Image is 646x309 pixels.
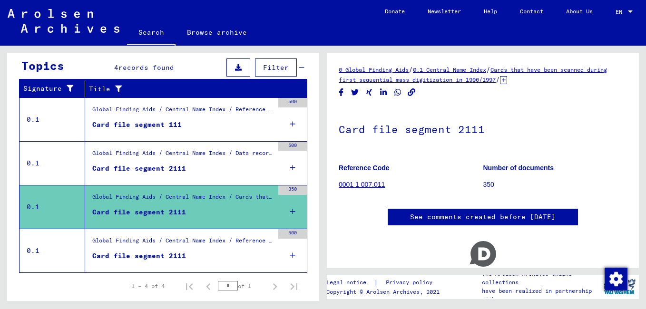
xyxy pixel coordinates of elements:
[482,270,600,287] p: The Arolsen Archives online collections
[89,84,288,94] div: Title
[364,87,374,98] button: Share on Xing
[20,97,85,141] td: 0.1
[350,87,360,98] button: Share on Twitter
[602,275,637,299] img: yv_logo.png
[278,229,307,239] div: 500
[616,9,626,15] span: EN
[21,57,64,74] div: Topics
[486,65,490,74] span: /
[92,105,274,118] div: Global Finding Aids / Central Name Index / Reference cards phonetically ordered, which could not ...
[92,193,274,206] div: Global Finding Aids / Central Name Index / Cards that have been scanned during first sequential m...
[92,120,182,130] div: Card file segment 111
[284,277,303,296] button: Last page
[8,9,119,33] img: Arolsen_neg.svg
[218,281,265,290] div: of 1
[278,98,307,107] div: 500
[20,185,85,229] td: 0.1
[378,278,444,288] a: Privacy policy
[336,87,346,98] button: Share on Facebook
[92,251,186,261] div: Card file segment 2111
[131,282,165,290] div: 1 – 4 of 4
[393,87,403,98] button: Share on WhatsApp
[482,287,600,304] p: have been realized in partnership with
[20,229,85,272] td: 0.1
[176,21,258,44] a: Browse archive
[409,65,413,74] span: /
[118,63,174,72] span: records found
[339,181,385,188] a: 0001 1 007.011
[339,107,627,149] h1: Card file segment 2111
[89,81,298,97] div: Title
[278,185,307,195] div: 350
[92,164,186,174] div: Card file segment 2111
[278,142,307,151] div: 500
[496,75,500,84] span: /
[127,21,176,46] a: Search
[379,87,389,98] button: Share on LinkedIn
[23,81,87,97] div: Signature
[339,66,409,73] a: 0 Global Finding Aids
[92,236,274,250] div: Global Finding Aids / Central Name Index / Reference cards and originals, which have been discove...
[326,278,374,288] a: Legal notice
[326,288,444,296] p: Copyright © Arolsen Archives, 2021
[255,58,297,77] button: Filter
[180,277,199,296] button: First page
[114,63,118,72] span: 4
[263,63,289,72] span: Filter
[483,164,554,172] b: Number of documents
[339,164,390,172] b: Reference Code
[605,268,627,290] img: Change consent
[407,87,417,98] button: Copy link
[413,66,486,73] a: 0.1 Central Name Index
[199,277,218,296] button: Previous page
[92,149,274,162] div: Global Finding Aids / Central Name Index / Data records without image / Card file segments 2001 a...
[265,277,284,296] button: Next page
[92,207,186,217] div: Card file segment 2111
[23,84,78,94] div: Signature
[20,141,85,185] td: 0.1
[410,212,556,222] a: See comments created before [DATE]
[483,180,627,190] p: 350
[326,278,444,288] div: |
